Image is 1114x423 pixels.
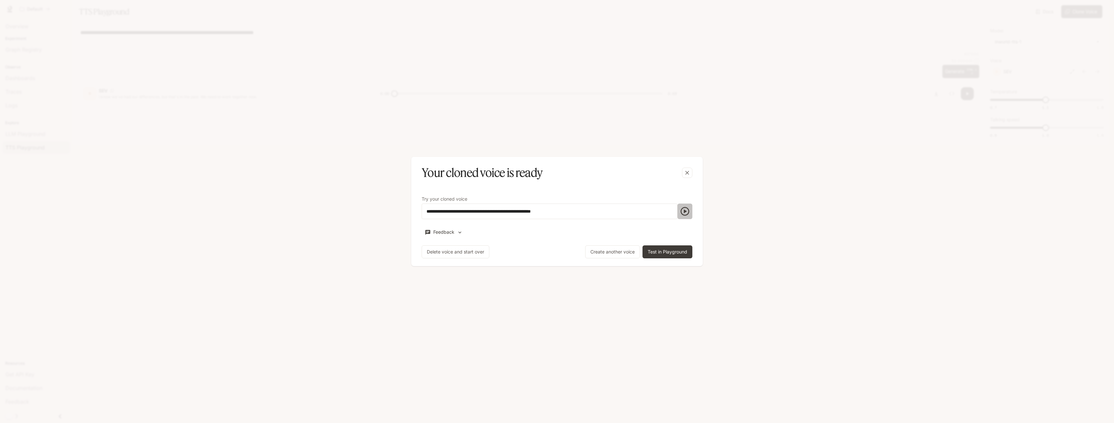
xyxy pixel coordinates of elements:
button: Create another voice [585,245,640,258]
button: Delete voice and start over [422,245,489,258]
h5: Your cloned voice is ready [422,165,542,181]
button: Test in Playground [642,245,692,258]
p: Try your cloned voice [422,197,467,201]
button: Feedback [422,227,466,238]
